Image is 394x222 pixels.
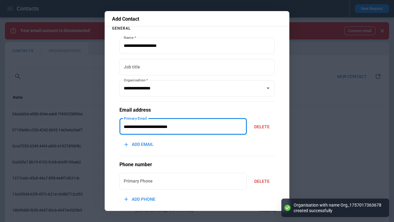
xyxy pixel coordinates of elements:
[124,35,136,40] label: Name
[124,116,147,121] label: Primary Email
[119,161,275,168] h5: Phone number
[124,77,148,83] label: Organisation
[119,193,160,206] button: ADD PHONE
[119,107,275,113] h5: Email address
[294,202,383,213] div: Organisation with name Org_1757017363678 created successfully
[112,16,282,22] p: Add Contact
[119,211,275,220] p: Notes
[264,84,272,92] button: Open
[112,27,282,30] p: General
[249,120,275,134] button: DELETE
[119,138,159,151] button: ADD EMAIL
[249,175,275,188] button: DELETE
